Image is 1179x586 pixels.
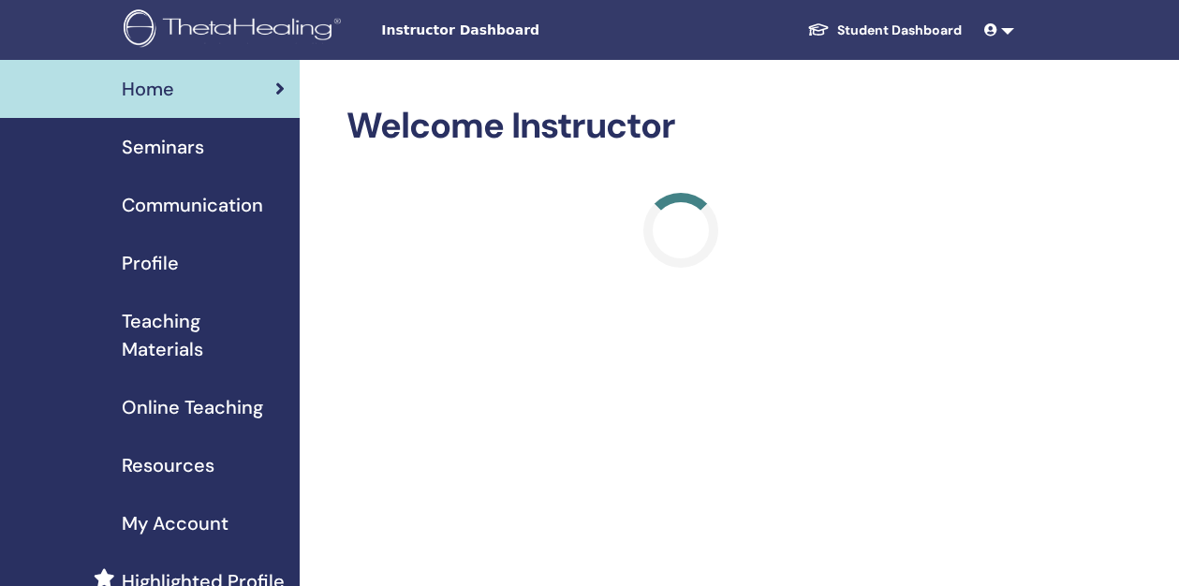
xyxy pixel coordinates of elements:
[122,133,204,161] span: Seminars
[346,105,1015,148] h2: Welcome Instructor
[122,509,228,537] span: My Account
[381,21,662,40] span: Instructor Dashboard
[122,191,263,219] span: Communication
[122,307,285,363] span: Teaching Materials
[122,75,174,103] span: Home
[124,9,347,51] img: logo.png
[122,249,179,277] span: Profile
[792,13,977,48] a: Student Dashboard
[122,451,214,479] span: Resources
[122,393,263,421] span: Online Teaching
[807,22,830,37] img: graduation-cap-white.svg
